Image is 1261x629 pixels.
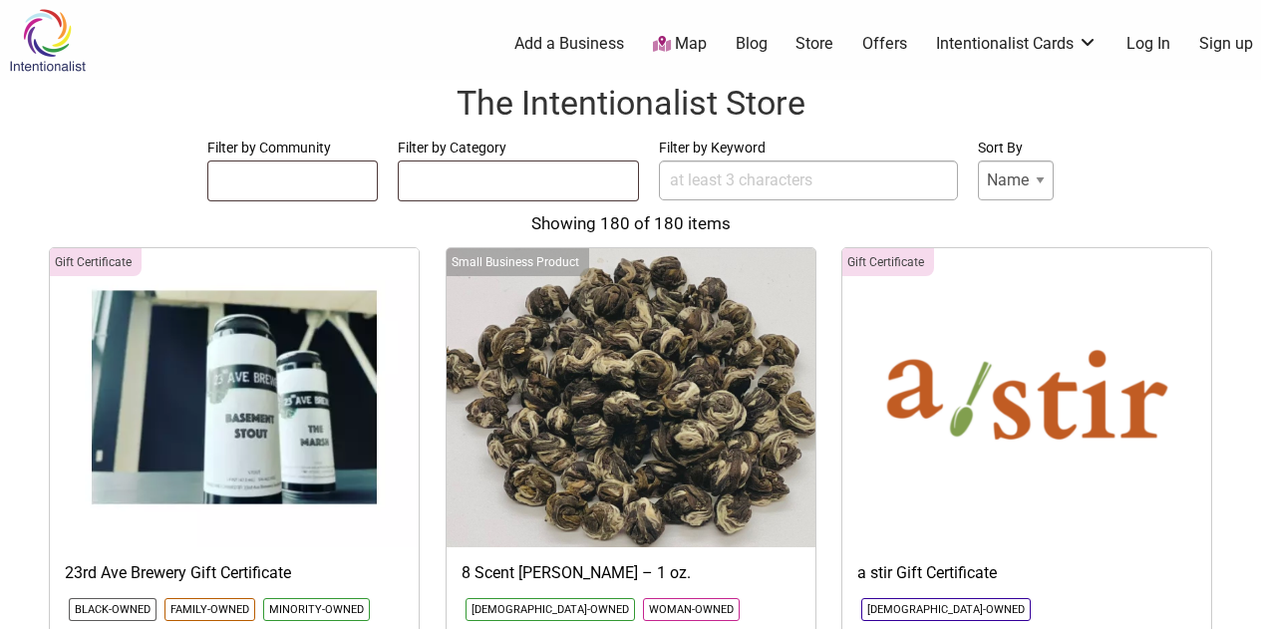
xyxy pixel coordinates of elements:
[462,562,800,584] h3: 8 Scent [PERSON_NAME] – 1 oz.
[1126,33,1170,55] a: Log In
[1199,33,1253,55] a: Sign up
[653,33,707,56] a: Map
[447,248,815,547] img: Young Tea 8 Scent Jasmine Green Pearl
[20,80,1241,128] h1: The Intentionalist Store
[659,160,958,200] input: at least 3 characters
[978,136,1054,160] label: Sort By
[50,248,142,276] div: Click to show only this category
[659,136,958,160] label: Filter by Keyword
[207,136,378,160] label: Filter by Community
[263,598,370,621] li: Click to show only this community
[936,33,1098,55] a: Intentionalist Cards
[862,33,907,55] a: Offers
[65,562,404,584] h3: 23rd Ave Brewery Gift Certificate
[164,598,255,621] li: Click to show only this community
[857,562,1196,584] h3: a stir Gift Certificate
[861,598,1031,621] li: Click to show only this community
[736,33,768,55] a: Blog
[842,248,934,276] div: Click to show only this category
[514,33,624,55] a: Add a Business
[398,136,639,160] label: Filter by Category
[795,33,833,55] a: Store
[447,248,589,276] div: Click to show only this category
[643,598,740,621] li: Click to show only this community
[20,211,1241,237] div: Showing 180 of 180 items
[69,598,157,621] li: Click to show only this community
[466,598,635,621] li: Click to show only this community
